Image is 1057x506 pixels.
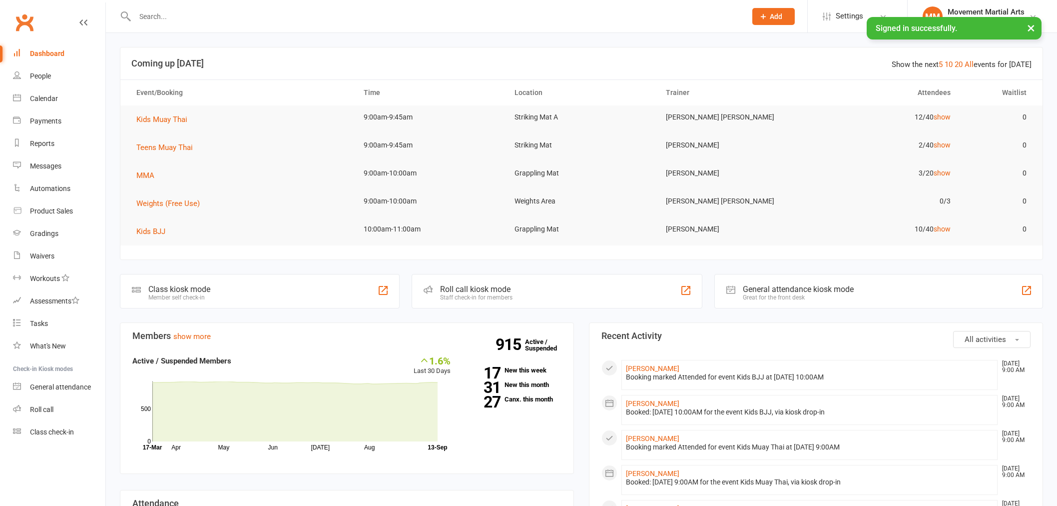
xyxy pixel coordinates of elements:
[13,177,105,200] a: Automations
[657,133,808,157] td: [PERSON_NAME]
[30,428,74,436] div: Class check-in
[506,105,657,129] td: Striking Mat A
[657,161,808,185] td: [PERSON_NAME]
[934,113,951,121] a: show
[960,161,1035,185] td: 0
[466,380,501,395] strong: 31
[136,115,187,124] span: Kids Muay Thai
[136,225,172,237] button: Kids BJJ
[626,469,679,477] a: [PERSON_NAME]
[657,105,808,129] td: [PERSON_NAME] [PERSON_NAME]
[30,319,48,327] div: Tasks
[355,189,506,213] td: 9:00am-10:00am
[808,217,960,241] td: 10/40
[136,197,207,209] button: Weights (Free Use)
[173,332,211,341] a: show more
[30,252,54,260] div: Waivers
[30,229,58,237] div: Gradings
[30,383,91,391] div: General attendance
[30,297,79,305] div: Assessments
[440,284,513,294] div: Roll call kiosk mode
[626,364,679,372] a: [PERSON_NAME]
[525,331,569,359] a: 915Active / Suspended
[960,80,1035,105] th: Waitlist
[626,373,993,381] div: Booking marked Attended for event Kids BJJ at [DATE] 10:00AM
[30,342,66,350] div: What's New
[132,331,561,341] h3: Members
[466,381,561,388] a: 31New this month
[626,434,679,442] a: [PERSON_NAME]
[136,227,165,236] span: Kids BJJ
[13,312,105,335] a: Tasks
[626,443,993,451] div: Booking marked Attended for event Kids Muay Thai at [DATE] 9:00AM
[808,105,960,129] td: 12/40
[30,162,61,170] div: Messages
[506,133,657,157] td: Striking Mat
[876,23,957,33] span: Signed in successfully.
[12,10,37,35] a: Clubworx
[808,189,960,213] td: 0/3
[131,58,1032,68] h3: Coming up [DATE]
[934,141,951,149] a: show
[355,161,506,185] td: 9:00am-10:00am
[13,398,105,421] a: Roll call
[136,143,193,152] span: Teens Muay Thai
[136,199,200,208] span: Weights (Free Use)
[808,161,960,185] td: 3/20
[13,421,105,443] a: Class kiosk mode
[965,335,1006,344] span: All activities
[13,65,105,87] a: People
[30,72,51,80] div: People
[945,60,953,69] a: 10
[13,87,105,110] a: Calendar
[13,245,105,267] a: Waivers
[30,49,64,57] div: Dashboard
[414,355,451,376] div: Last 30 Days
[939,60,943,69] a: 5
[30,184,70,192] div: Automations
[414,355,451,366] div: 1.6%
[506,217,657,241] td: Grappling Mat
[934,169,951,177] a: show
[1022,17,1040,38] button: ×
[892,58,1032,70] div: Show the next events for [DATE]
[440,294,513,301] div: Staff check-in for members
[30,274,60,282] div: Workouts
[132,356,231,365] strong: Active / Suspended Members
[136,141,200,153] button: Teens Muay Thai
[13,376,105,398] a: General attendance kiosk mode
[657,80,808,105] th: Trainer
[355,105,506,129] td: 9:00am-9:45am
[955,60,963,69] a: 20
[948,7,1025,16] div: Movement Martial Arts
[30,405,53,413] div: Roll call
[808,80,960,105] th: Attendees
[13,110,105,132] a: Payments
[960,189,1035,213] td: 0
[132,9,739,23] input: Search...
[136,171,154,180] span: MMA
[657,189,808,213] td: [PERSON_NAME] [PERSON_NAME]
[13,222,105,245] a: Gradings
[997,360,1030,373] time: [DATE] 9:00 AM
[626,408,993,416] div: Booked: [DATE] 10:00AM for the event Kids BJJ, via kiosk drop-in
[30,117,61,125] div: Payments
[30,139,54,147] div: Reports
[506,161,657,185] td: Grappling Mat
[626,478,993,486] div: Booked: [DATE] 9:00AM for the event Kids Muay Thai, via kiosk drop-in
[626,399,679,407] a: [PERSON_NAME]
[13,200,105,222] a: Product Sales
[148,294,210,301] div: Member self check-in
[127,80,355,105] th: Event/Booking
[13,132,105,155] a: Reports
[30,94,58,102] div: Calendar
[496,337,525,352] strong: 915
[355,217,506,241] td: 10:00am-11:00am
[13,42,105,65] a: Dashboard
[466,365,501,380] strong: 17
[136,169,161,181] button: MMA
[601,331,1031,341] h3: Recent Activity
[752,8,795,25] button: Add
[953,331,1031,348] button: All activities
[13,267,105,290] a: Workouts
